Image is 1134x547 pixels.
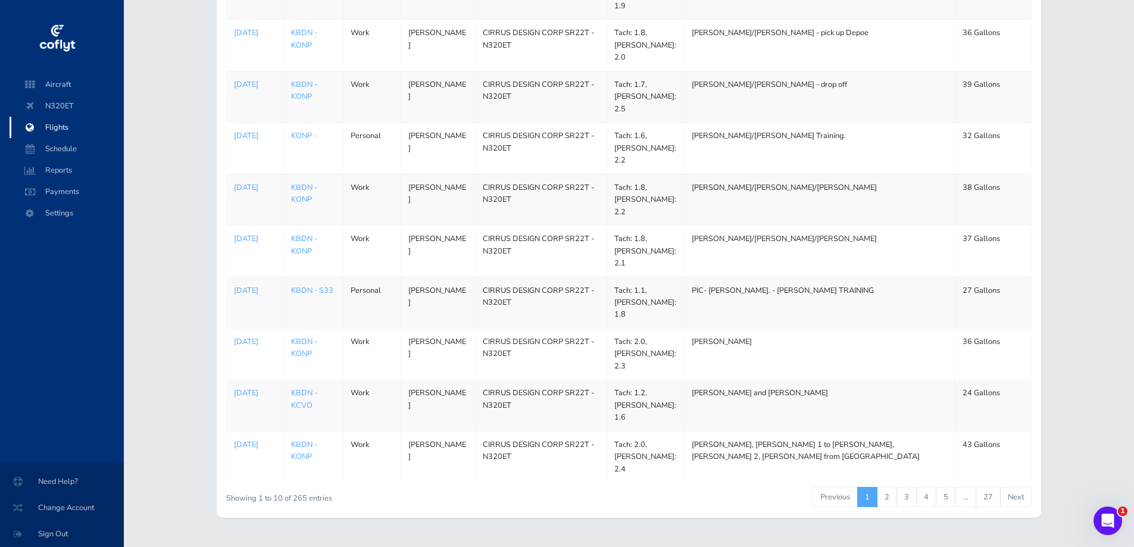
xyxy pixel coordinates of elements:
[685,328,955,379] td: [PERSON_NAME]
[475,431,607,482] td: CIRRUS DESIGN CORP SR22T - N320ET
[685,20,955,71] td: [PERSON_NAME]/[PERSON_NAME] - pick up Depoe
[291,233,317,256] a: KBDN - KONP
[685,277,955,328] td: PIC- [PERSON_NAME]. - [PERSON_NAME] TRAINING
[475,174,607,225] td: CIRRUS DESIGN CORP SR22T - N320ET
[475,123,607,174] td: CIRRUS DESIGN CORP SR22T - N320ET
[234,439,276,451] a: [DATE]
[291,130,317,141] a: KONP -
[685,380,955,431] td: [PERSON_NAME] and [PERSON_NAME]
[343,123,401,174] td: Personal
[955,226,1031,277] td: 37 Gallons
[21,117,112,138] span: Flights
[291,182,317,205] a: KBDN - KONP
[291,27,317,50] a: KBDN - KONP
[14,471,110,492] span: Need Help?
[1000,487,1032,507] a: Next
[401,380,476,431] td: [PERSON_NAME]
[1094,507,1122,535] iframe: Intercom live chat
[234,130,276,142] a: [DATE]
[234,27,276,39] a: [DATE]
[1118,507,1127,516] span: 1
[607,277,685,328] td: Tach: 1.1, [PERSON_NAME]: 1.8
[343,20,401,71] td: Work
[21,74,112,95] span: Aircraft
[401,71,476,122] td: [PERSON_NAME]
[343,226,401,277] td: Work
[234,182,276,193] a: [DATE]
[607,174,685,225] td: Tach: 1.8, [PERSON_NAME]: 2.2
[291,387,317,410] a: KBDN - KCVO
[976,487,1001,507] a: 27
[226,486,552,504] div: Showing 1 to 10 of 265 entries
[234,79,276,90] a: [DATE]
[234,233,276,245] a: [DATE]
[343,277,401,328] td: Personal
[21,181,112,202] span: Payments
[291,285,333,296] a: KBDN - S33
[877,487,897,507] a: 2
[21,138,112,160] span: Schedule
[343,328,401,379] td: Work
[916,487,936,507] a: 4
[21,160,112,181] span: Reports
[343,71,401,122] td: Work
[234,387,276,399] a: [DATE]
[857,487,877,507] a: 1
[955,431,1031,482] td: 43 Gallons
[234,336,276,348] a: [DATE]
[343,431,401,482] td: Work
[401,277,476,328] td: [PERSON_NAME]
[685,123,955,174] td: [PERSON_NAME]/[PERSON_NAME] Training.
[896,487,917,507] a: 3
[685,431,955,482] td: [PERSON_NAME], [PERSON_NAME] 1 to [PERSON_NAME], [PERSON_NAME] 2, [PERSON_NAME] from [GEOGRAPHIC_...
[685,71,955,122] td: [PERSON_NAME]/[PERSON_NAME] - drop off
[607,20,685,71] td: Tach: 1.8, [PERSON_NAME]: 2.0
[343,174,401,225] td: Work
[607,123,685,174] td: Tach: 1.6, [PERSON_NAME]: 2.2
[475,328,607,379] td: CIRRUS DESIGN CORP SR22T - N320ET
[401,123,476,174] td: [PERSON_NAME]
[38,21,77,57] img: coflyt logo
[291,336,317,359] a: KBDN - KONP
[401,20,476,71] td: [PERSON_NAME]
[234,285,276,296] a: [DATE]
[475,20,607,71] td: CIRRUS DESIGN CORP SR22T - N320ET
[401,174,476,225] td: [PERSON_NAME]
[607,226,685,277] td: Tach: 1.8, [PERSON_NAME]: 2.1
[21,202,112,224] span: Settings
[475,71,607,122] td: CIRRUS DESIGN CORP SR22T - N320ET
[955,277,1031,328] td: 27 Gallons
[291,439,317,462] a: KBDN - KONP
[291,79,317,102] a: KBDN - KONP
[401,431,476,482] td: [PERSON_NAME]
[401,328,476,379] td: [PERSON_NAME]
[955,380,1031,431] td: 24 Gallons
[955,20,1031,71] td: 36 Gallons
[955,71,1031,122] td: 39 Gallons
[401,226,476,277] td: [PERSON_NAME]
[14,497,110,518] span: Change Account
[955,123,1031,174] td: 32 Gallons
[607,328,685,379] td: Tach: 2.0, [PERSON_NAME]: 2.3
[14,523,110,545] span: Sign Out
[607,380,685,431] td: Tach: 1.2, [PERSON_NAME]: 1.6
[955,174,1031,225] td: 38 Gallons
[475,226,607,277] td: CIRRUS DESIGN CORP SR22T - N320ET
[21,95,112,117] span: N320ET
[475,380,607,431] td: CIRRUS DESIGN CORP SR22T - N320ET
[685,174,955,225] td: [PERSON_NAME]/[PERSON_NAME]/[PERSON_NAME]
[685,226,955,277] td: [PERSON_NAME]/[PERSON_NAME]/[PERSON_NAME]
[607,71,685,122] td: Tach: 1.7, [PERSON_NAME]: 2.5
[936,487,956,507] a: 5
[475,277,607,328] td: CIRRUS DESIGN CORP SR22T - N320ET
[607,431,685,482] td: Tach: 2.0, [PERSON_NAME]: 2.4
